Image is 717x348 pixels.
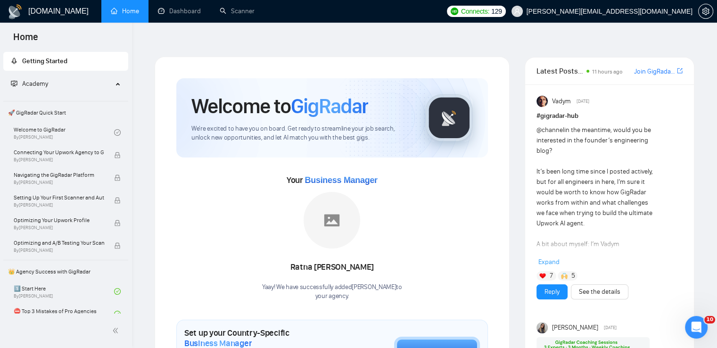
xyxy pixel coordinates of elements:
img: placeholder.png [304,192,360,249]
span: Optimizing Your Upwork Profile [14,215,104,225]
span: check-circle [114,129,121,136]
span: By [PERSON_NAME] [14,157,104,163]
img: Mariia Heshka [536,322,548,333]
img: Vadym [536,96,548,107]
img: upwork-logo.png [451,8,458,15]
span: lock [114,174,121,181]
span: @channel [536,126,564,134]
img: logo [8,4,23,19]
span: 5 [571,271,575,281]
iframe: Intercom live chat [685,316,708,339]
span: 👑 Agency Success with GigRadar [4,262,127,281]
span: Connects: [461,6,489,17]
span: double-left [112,326,122,335]
span: lock [114,220,121,226]
span: check-circle [114,288,121,295]
p: your agency . [262,292,402,301]
h1: Welcome to [191,93,368,119]
span: Latest Posts from the GigRadar Community [536,65,584,77]
span: Connecting Your Upwork Agency to GigRadar [14,148,104,157]
span: export [677,67,683,75]
a: Reply [544,287,560,297]
span: Getting Started [22,57,67,65]
span: Vadym [552,96,570,107]
h1: # gigradar-hub [536,111,683,121]
span: Business Manager [305,175,377,185]
span: 7 [550,271,553,281]
li: Getting Started [3,52,128,71]
span: By [PERSON_NAME] [14,248,104,253]
span: By [PERSON_NAME] [14,202,104,208]
span: [PERSON_NAME] [552,323,598,333]
span: We're excited to have you on board. Get ready to streamline your job search, unlock new opportuni... [191,124,411,142]
a: Join GigRadar Slack Community [634,66,675,77]
button: setting [698,4,713,19]
span: Academy [22,80,48,88]
span: rocket [11,58,17,64]
span: Optimizing and A/B Testing Your Scanner for Better Results [14,238,104,248]
div: Ratna [PERSON_NAME] [262,259,402,275]
span: fund-projection-screen [11,80,17,87]
span: 🚀 GigRadar Quick Start [4,103,127,122]
a: Welcome to GigRadarBy[PERSON_NAME] [14,122,114,143]
img: gigradar-logo.png [426,94,473,141]
img: ❤️ [539,273,546,279]
span: user [514,8,520,15]
span: 11 hours ago [592,68,623,75]
span: Setting Up Your First Scanner and Auto-Bidder [14,193,104,202]
a: searchScanner [220,7,255,15]
a: setting [698,8,713,15]
span: setting [699,8,713,15]
span: [DATE] [577,97,589,106]
span: GigRadar [291,93,368,119]
a: dashboardDashboard [158,7,201,15]
button: Reply [536,284,568,299]
span: lock [114,152,121,158]
a: export [677,66,683,75]
span: 10 [704,316,715,323]
img: 🙌 [561,273,568,279]
button: See the details [571,284,628,299]
a: homeHome [111,7,139,15]
span: Academy [11,80,48,88]
span: Expand [538,258,560,266]
a: ⛔ Top 3 Mistakes of Pro Agencies [14,304,114,324]
span: 129 [491,6,502,17]
a: See the details [579,287,620,297]
div: Yaay! We have successfully added [PERSON_NAME] to [262,283,402,301]
span: By [PERSON_NAME] [14,225,104,231]
span: check-circle [114,311,121,317]
span: Home [6,30,46,50]
span: lock [114,242,121,249]
span: Your [287,175,378,185]
a: 1️⃣ Start HereBy[PERSON_NAME] [14,281,114,302]
span: Navigating the GigRadar Platform [14,170,104,180]
span: lock [114,197,121,204]
span: By [PERSON_NAME] [14,180,104,185]
span: [DATE] [604,323,617,332]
